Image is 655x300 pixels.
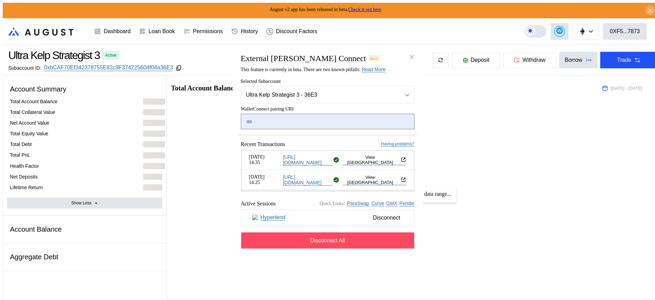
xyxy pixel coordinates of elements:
a: View [GEOGRAPHIC_DATA] [342,174,406,185]
a: [URL][DOMAIN_NAME] [283,154,333,165]
div: Trade [617,57,631,63]
h2: Total Account Balance [171,85,591,91]
div: Total Debt [10,141,32,147]
span: Selected Subaccount [241,78,415,84]
a: Curve [371,201,384,206]
div: Net Deposits [10,174,38,180]
div: Account Balance [7,223,162,236]
div: Aggregate Debt [7,250,162,264]
button: View [GEOGRAPHIC_DATA] [342,174,406,185]
div: Health Factor [10,163,39,169]
span: Active Sessions [241,200,276,206]
span: [DATE] 14:35 [249,154,280,165]
div: Discount Factors [276,28,317,35]
button: Disconnect All [241,232,415,249]
a: [URL][DOMAIN_NAME] [283,174,333,185]
button: HyperlendHyperlendDisconnect [241,209,415,226]
a: ParaSwap [347,201,369,206]
div: Ultra Kelp Strategist 3 [8,49,100,62]
span: WalletConnect pairing URI [241,106,415,112]
div: Subaccount ID: [8,65,41,71]
span: Recent Transactions [241,141,285,147]
img: Hyperlend [252,214,258,221]
button: View [GEOGRAPHIC_DATA] [342,154,406,165]
div: Total Collateral Value [10,109,55,115]
img: chain logo [579,28,586,35]
div: Dashboard [104,28,131,35]
span: [DATE] 14:25 [249,174,280,185]
a: View [GEOGRAPHIC_DATA] [342,154,406,165]
button: close modal [406,51,417,62]
h2: External [PERSON_NAME] Connect [241,54,366,63]
a: Check it out here [348,7,381,12]
div: Permissions [193,28,223,35]
div: 0XF5...7873 [610,28,640,35]
span: August v2 app has been released in beta. [270,7,381,12]
span: Disconnect [370,212,403,223]
span: Quick Links: [320,201,345,206]
a: 0xbCAF70Ef342378755E82c9F374225604f04a36E3 [44,65,173,71]
button: Open menu [241,86,415,103]
a: GMX [386,201,397,206]
div: Total Equity Value [10,130,48,137]
div: Total PnL [10,152,30,158]
span: This feature is currently in beta. There are two known pitfalls: [241,67,386,72]
div: Lifetime Return [10,184,43,191]
div: Show Less [71,201,92,205]
a: Read More [362,66,386,72]
span: Deposit [471,57,489,63]
div: Ultra Kelp Strategist 3 - 36E3 [246,91,391,98]
div: Net Account Value [10,120,49,126]
div: Beta [369,55,379,61]
span: Withdraw [522,57,545,63]
div: Total Account Balance [10,98,58,105]
div: Account Summary [7,83,162,96]
div: Loan Book [149,28,175,35]
span: Disconnect All [310,237,345,243]
div: History [241,28,258,35]
a: Hyperlend [260,214,286,221]
div: Borrow [565,57,582,63]
div: Active [105,53,116,58]
a: Pendle [399,201,415,206]
a: Having problems? [381,142,415,147]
